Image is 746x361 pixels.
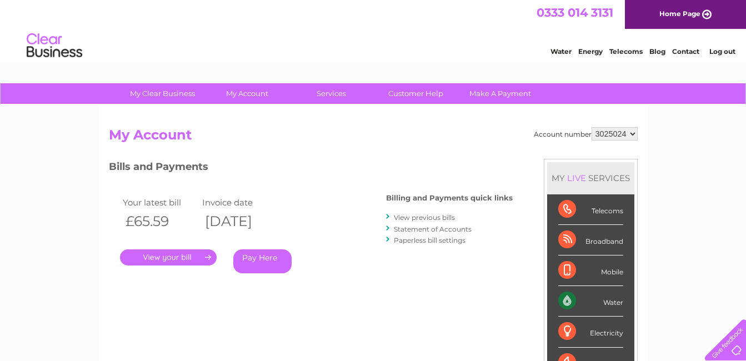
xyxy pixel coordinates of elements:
a: View previous bills [394,213,455,222]
img: logo.png [26,29,83,63]
a: Pay Here [233,249,292,273]
a: My Account [201,83,293,104]
div: Telecoms [558,194,623,225]
div: Water [558,286,623,317]
div: Clear Business is a trading name of Verastar Limited (registered in [GEOGRAPHIC_DATA] No. 3667643... [111,6,636,54]
div: Broadband [558,225,623,255]
td: Your latest bill [120,195,200,210]
a: . [120,249,217,265]
a: 0333 014 3131 [537,6,613,19]
div: LIVE [565,173,588,183]
div: Electricity [558,317,623,347]
a: Contact [672,47,699,56]
h2: My Account [109,127,638,148]
th: [DATE] [199,210,279,233]
div: MY SERVICES [547,162,634,194]
a: Energy [578,47,603,56]
a: Telecoms [609,47,643,56]
a: Log out [709,47,735,56]
h3: Bills and Payments [109,159,513,178]
th: £65.59 [120,210,200,233]
h4: Billing and Payments quick links [386,194,513,202]
div: Account number [534,127,638,141]
a: Blog [649,47,665,56]
a: Make A Payment [454,83,546,104]
a: Customer Help [370,83,462,104]
div: Mobile [558,255,623,286]
a: Statement of Accounts [394,225,472,233]
a: Water [550,47,572,56]
a: My Clear Business [117,83,208,104]
a: Paperless bill settings [394,236,465,244]
td: Invoice date [199,195,279,210]
a: Services [286,83,377,104]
